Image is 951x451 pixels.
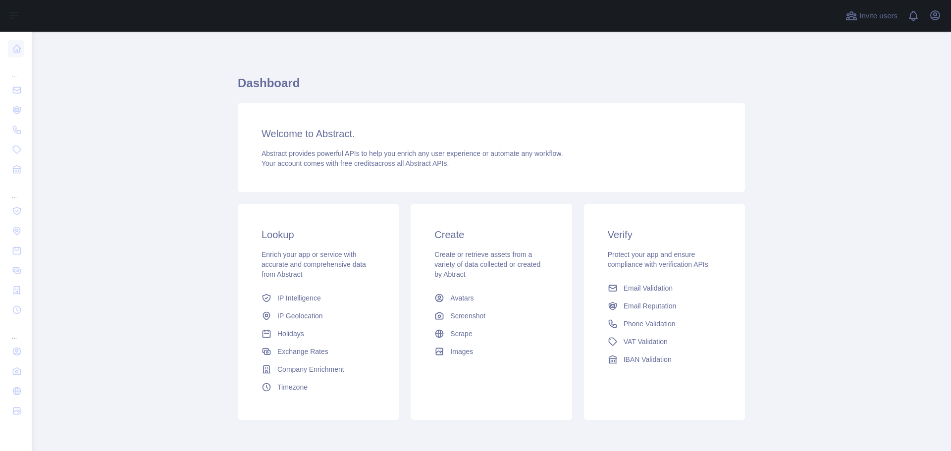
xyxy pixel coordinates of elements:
span: IP Intelligence [277,293,321,303]
a: Exchange Rates [258,343,379,360]
a: Email Reputation [604,297,725,315]
div: ... [8,321,24,341]
h3: Create [434,228,548,242]
h3: Verify [608,228,721,242]
a: Screenshot [430,307,552,325]
span: IBAN Validation [624,354,672,364]
span: Email Validation [624,283,673,293]
span: Abstract provides powerful APIs to help you enrich any user experience or automate any workflow. [262,150,563,157]
span: Protect your app and ensure compliance with verification APIs [608,251,708,268]
a: VAT Validation [604,333,725,351]
span: Your account comes with across all Abstract APIs. [262,159,449,167]
span: Avatars [450,293,474,303]
button: Invite users [844,8,899,24]
a: IBAN Validation [604,351,725,368]
a: IP Geolocation [258,307,379,325]
a: IP Intelligence [258,289,379,307]
a: Phone Validation [604,315,725,333]
span: free credits [340,159,374,167]
span: Phone Validation [624,319,676,329]
span: Screenshot [450,311,485,321]
a: Scrape [430,325,552,343]
div: ... [8,180,24,200]
span: Enrich your app or service with accurate and comprehensive data from Abstract [262,251,366,278]
a: Images [430,343,552,360]
span: Images [450,347,473,356]
h1: Dashboard [238,75,745,99]
span: Exchange Rates [277,347,328,356]
h3: Welcome to Abstract. [262,127,721,141]
span: Scrape [450,329,472,339]
div: ... [8,59,24,79]
span: IP Geolocation [277,311,323,321]
span: Timezone [277,382,308,392]
span: Email Reputation [624,301,677,311]
a: Timezone [258,378,379,396]
span: VAT Validation [624,337,668,347]
span: Create or retrieve assets from a variety of data collected or created by Abtract [434,251,540,278]
h3: Lookup [262,228,375,242]
a: Email Validation [604,279,725,297]
span: Holidays [277,329,304,339]
span: Company Enrichment [277,364,344,374]
span: Invite users [859,10,898,22]
a: Holidays [258,325,379,343]
a: Company Enrichment [258,360,379,378]
a: Avatars [430,289,552,307]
